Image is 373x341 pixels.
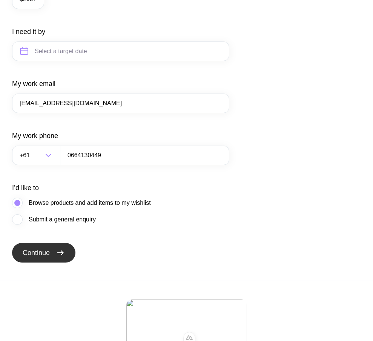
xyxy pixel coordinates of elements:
input: Search for option [31,146,43,165]
label: My work email [12,79,55,88]
input: 0400123456 [60,146,229,165]
input: you@email.com [12,94,229,113]
span: +61 [20,146,31,165]
label: I’d like to [12,183,39,192]
input: Select a target date [12,41,229,61]
label: My work phone [12,131,58,140]
button: Continue [12,243,75,263]
span: Continue [23,248,50,257]
div: Search for option [12,146,60,165]
span: Submit a general enquiry [29,215,96,224]
span: Browse products and add items to my wishlist [29,198,151,207]
label: I need it by [12,27,45,36]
